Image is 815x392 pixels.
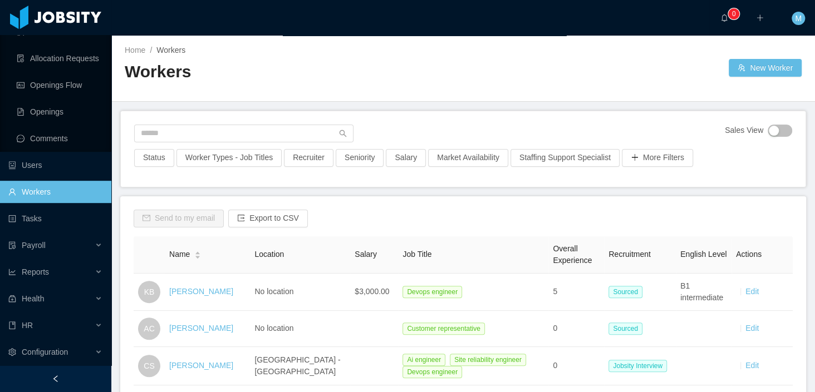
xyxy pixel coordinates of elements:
[402,250,431,259] span: Job Title
[228,210,308,227] button: icon: exportExport to CSV
[386,149,426,167] button: Salary
[608,250,650,259] span: Recruitment
[745,361,759,370] a: Edit
[144,317,154,340] span: AC
[608,287,647,296] a: Sourced
[8,241,16,249] i: icon: file-protect
[134,149,174,167] button: Status
[553,244,592,265] span: Overall Experience
[608,360,667,372] span: Jobsity Interview
[8,348,16,356] i: icon: setting
[608,322,642,335] span: Sourced
[8,154,102,176] a: icon: robotUsers
[17,101,102,123] a: icon: file-textOpenings
[22,267,49,276] span: Reports
[355,250,377,259] span: Salary
[608,324,647,333] a: Sourced
[339,130,347,137] i: icon: search
[22,321,33,330] span: HR
[428,149,508,167] button: Market Availability
[729,59,802,77] button: icon: usergroup-addNew Worker
[22,348,68,356] span: Configuration
[608,361,671,370] a: Jobsity Interview
[195,254,201,257] i: icon: caret-down
[510,149,620,167] button: Staffing Support Specialist
[725,125,763,137] span: Sales View
[22,241,46,250] span: Payroll
[17,47,102,70] a: icon: file-doneAllocation Requests
[250,347,350,385] td: [GEOGRAPHIC_DATA] - [GEOGRAPHIC_DATA]
[169,324,233,333] a: [PERSON_NAME]
[402,322,484,335] span: Customer representative
[8,268,16,276] i: icon: line-chart
[720,14,728,22] i: icon: bell
[548,347,604,385] td: 0
[745,324,759,333] a: Edit
[169,287,233,296] a: [PERSON_NAME]
[169,361,233,370] a: [PERSON_NAME]
[745,287,759,296] a: Edit
[144,281,155,303] span: KB
[254,250,284,259] span: Location
[756,14,764,22] i: icon: plus
[195,250,201,254] i: icon: caret-up
[125,61,463,83] h2: Workers
[728,8,739,19] sup: 0
[22,294,44,303] span: Health
[402,354,445,366] span: Ai engineer
[125,46,145,54] a: Home
[8,321,16,329] i: icon: book
[450,354,526,366] span: Site reliability engineer
[355,287,389,296] span: $3,000.00
[402,286,462,298] span: Devops engineer
[608,286,642,298] span: Sourced
[336,149,384,167] button: Seniority
[676,274,731,311] td: B1 intermediate
[548,274,604,311] td: 5
[8,295,16,302] i: icon: medicine-box
[144,355,154,377] span: CS
[156,46,185,54] span: Workers
[402,366,462,378] span: Devops engineer
[17,127,102,150] a: icon: messageComments
[680,250,726,259] span: English Level
[8,207,102,230] a: icon: profileTasks
[250,311,350,347] td: No location
[736,250,762,259] span: Actions
[284,149,333,167] button: Recruiter
[150,46,152,54] span: /
[622,149,693,167] button: icon: plusMore Filters
[194,250,201,257] div: Sort
[8,181,102,203] a: icon: userWorkers
[250,274,350,311] td: No location
[17,74,102,96] a: icon: idcardOpenings Flow
[795,12,802,25] span: M
[169,249,190,260] span: Name
[548,311,604,347] td: 0
[176,149,282,167] button: Worker Types - Job Titles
